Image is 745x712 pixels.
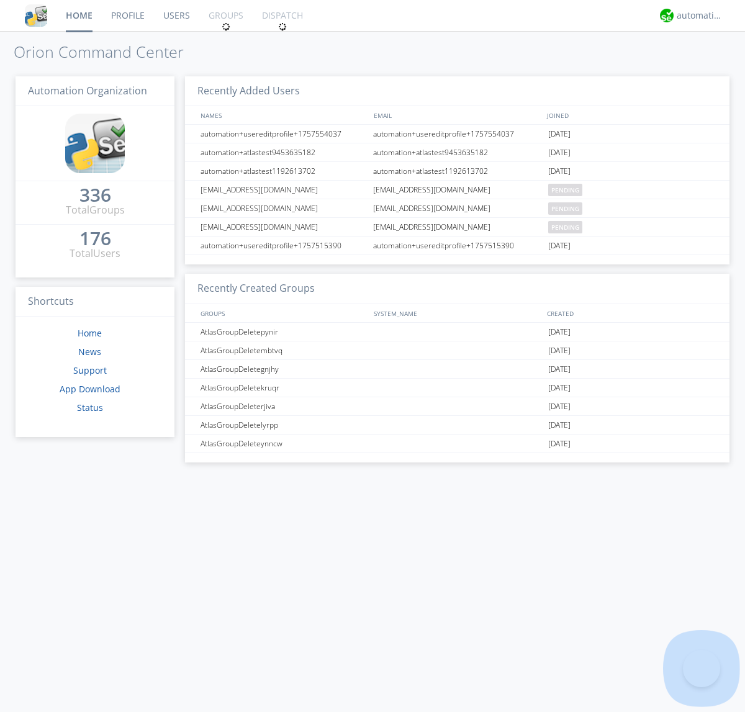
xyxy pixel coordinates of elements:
[548,323,571,341] span: [DATE]
[548,143,571,162] span: [DATE]
[278,22,287,31] img: spin.svg
[197,341,369,359] div: AtlasGroupDeletembtvq
[197,181,369,199] div: [EMAIL_ADDRESS][DOMAIN_NAME]
[370,199,545,217] div: [EMAIL_ADDRESS][DOMAIN_NAME]
[79,232,111,246] a: 176
[79,232,111,245] div: 176
[197,237,369,255] div: automation+usereditprofile+1757515390
[197,106,368,124] div: NAMES
[544,106,718,124] div: JOINED
[548,125,571,143] span: [DATE]
[370,237,545,255] div: automation+usereditprofile+1757515390
[370,162,545,180] div: automation+atlastest1192613702
[548,202,582,215] span: pending
[79,189,111,203] a: 336
[185,218,729,237] a: [EMAIL_ADDRESS][DOMAIN_NAME][EMAIL_ADDRESS][DOMAIN_NAME]pending
[548,379,571,397] span: [DATE]
[548,237,571,255] span: [DATE]
[16,287,174,317] h3: Shortcuts
[65,114,125,173] img: cddb5a64eb264b2086981ab96f4c1ba7
[371,106,544,124] div: EMAIL
[660,9,674,22] img: d2d01cd9b4174d08988066c6d424eccd
[185,379,729,397] a: AtlasGroupDeletekruqr[DATE]
[185,360,729,379] a: AtlasGroupDeletegnjhy[DATE]
[185,76,729,107] h3: Recently Added Users
[197,199,369,217] div: [EMAIL_ADDRESS][DOMAIN_NAME]
[70,246,120,261] div: Total Users
[185,125,729,143] a: automation+usereditprofile+1757554037automation+usereditprofile+1757554037[DATE]
[370,181,545,199] div: [EMAIL_ADDRESS][DOMAIN_NAME]
[197,218,369,236] div: [EMAIL_ADDRESS][DOMAIN_NAME]
[197,435,369,453] div: AtlasGroupDeleteynncw
[548,341,571,360] span: [DATE]
[185,143,729,162] a: automation+atlastest9453635182automation+atlastest9453635182[DATE]
[548,435,571,453] span: [DATE]
[77,402,103,413] a: Status
[197,360,369,378] div: AtlasGroupDeletegnjhy
[185,237,729,255] a: automation+usereditprofile+1757515390automation+usereditprofile+1757515390[DATE]
[197,304,368,322] div: GROUPS
[185,274,729,304] h3: Recently Created Groups
[370,125,545,143] div: automation+usereditprofile+1757554037
[197,143,369,161] div: automation+atlastest9453635182
[78,327,102,339] a: Home
[185,397,729,416] a: AtlasGroupDeleterjiva[DATE]
[683,650,720,687] iframe: Toggle Customer Support
[185,181,729,199] a: [EMAIL_ADDRESS][DOMAIN_NAME][EMAIL_ADDRESS][DOMAIN_NAME]pending
[79,189,111,201] div: 336
[185,416,729,435] a: AtlasGroupDeletelyrpp[DATE]
[371,304,544,322] div: SYSTEM_NAME
[185,341,729,360] a: AtlasGroupDeletembtvq[DATE]
[548,162,571,181] span: [DATE]
[60,383,120,395] a: App Download
[78,346,101,358] a: News
[222,22,230,31] img: spin.svg
[185,323,729,341] a: AtlasGroupDeletepynir[DATE]
[548,360,571,379] span: [DATE]
[370,143,545,161] div: automation+atlastest9453635182
[73,364,107,376] a: Support
[185,162,729,181] a: automation+atlastest1192613702automation+atlastest1192613702[DATE]
[185,199,729,218] a: [EMAIL_ADDRESS][DOMAIN_NAME][EMAIL_ADDRESS][DOMAIN_NAME]pending
[197,416,369,434] div: AtlasGroupDeletelyrpp
[548,184,582,196] span: pending
[548,221,582,233] span: pending
[28,84,147,97] span: Automation Organization
[677,9,723,22] div: automation+atlas
[197,162,369,180] div: automation+atlastest1192613702
[548,397,571,416] span: [DATE]
[25,4,47,27] img: cddb5a64eb264b2086981ab96f4c1ba7
[185,435,729,453] a: AtlasGroupDeleteynncw[DATE]
[197,379,369,397] div: AtlasGroupDeletekruqr
[66,203,125,217] div: Total Groups
[197,397,369,415] div: AtlasGroupDeleterjiva
[197,323,369,341] div: AtlasGroupDeletepynir
[197,125,369,143] div: automation+usereditprofile+1757554037
[544,304,718,322] div: CREATED
[548,416,571,435] span: [DATE]
[370,218,545,236] div: [EMAIL_ADDRESS][DOMAIN_NAME]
